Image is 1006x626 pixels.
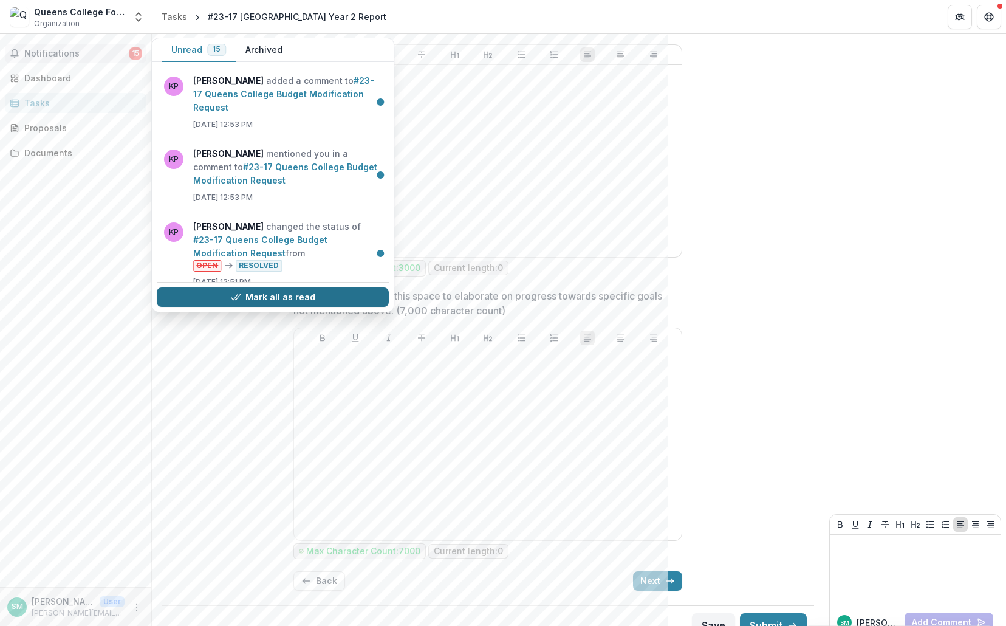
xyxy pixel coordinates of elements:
[613,331,628,345] button: Align Center
[580,47,595,62] button: Align Left
[24,146,137,159] div: Documents
[193,74,382,114] p: added a comment to
[481,47,495,62] button: Heading 2
[162,10,187,23] div: Tasks
[193,75,374,112] a: #23-17 Queens College Budget Modification Request
[434,546,503,557] p: Current length: 0
[10,7,29,27] img: Queens College Foundation
[5,93,146,113] a: Tasks
[293,571,345,591] button: Back
[382,331,396,345] button: Italicize
[908,517,923,532] button: Heading 2
[833,517,847,532] button: Bold
[580,331,595,345] button: Align Left
[32,608,125,619] p: [PERSON_NAME][EMAIL_ADDRESS][PERSON_NAME][DOMAIN_NAME]
[5,68,146,88] a: Dashboard
[157,287,389,307] button: Mark all as read
[646,47,661,62] button: Align Right
[193,147,382,187] p: mentioned you in a comment to
[434,263,503,273] p: Current length: 0
[977,5,1001,29] button: Get Help
[208,10,386,23] div: #23-17 [GEOGRAPHIC_DATA] Year 2 Report
[348,331,363,345] button: Underline
[448,47,462,62] button: Heading 1
[24,49,129,59] span: Notifications
[968,517,983,532] button: Align Center
[100,596,125,607] p: User
[24,97,137,109] div: Tasks
[157,8,391,26] nav: breadcrumb
[157,8,192,26] a: Tasks
[848,517,863,532] button: Underline
[923,517,937,532] button: Bullet List
[12,603,23,611] div: Susanne Morrow
[547,47,561,62] button: Ordered List
[236,38,292,62] button: Archived
[646,331,661,345] button: Align Right
[893,517,908,532] button: Heading 1
[5,118,146,138] a: Proposals
[129,600,144,614] button: More
[162,38,236,62] button: Unread
[32,595,95,608] p: [PERSON_NAME]
[130,5,147,29] button: Open entity switcher
[293,289,675,318] p: (Optional) Please use this space to elaborate on progress towards specific goals not mentioned ab...
[24,122,137,134] div: Proposals
[878,517,892,532] button: Strike
[514,331,529,345] button: Bullet List
[613,47,628,62] button: Align Center
[24,72,137,84] div: Dashboard
[953,517,968,532] button: Align Left
[863,517,877,532] button: Italicize
[448,331,462,345] button: Heading 1
[633,571,682,591] button: Next
[34,18,80,29] span: Organization
[213,45,221,53] span: 15
[306,546,420,557] p: Max Character Count: 7000
[840,620,849,626] div: Susanne Morrow
[938,517,953,532] button: Ordered List
[34,5,125,18] div: Queens College Foundation
[5,143,146,163] a: Documents
[193,162,377,185] a: #23-17 Queens College Budget Modification Request
[414,47,429,62] button: Strike
[514,47,529,62] button: Bullet List
[129,47,142,60] span: 15
[193,220,382,272] p: changed the status of from
[414,331,429,345] button: Strike
[193,235,327,258] a: #23-17 Queens College Budget Modification Request
[983,517,997,532] button: Align Right
[481,331,495,345] button: Heading 2
[5,44,146,63] button: Notifications15
[948,5,972,29] button: Partners
[315,331,330,345] button: Bold
[547,331,561,345] button: Ordered List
